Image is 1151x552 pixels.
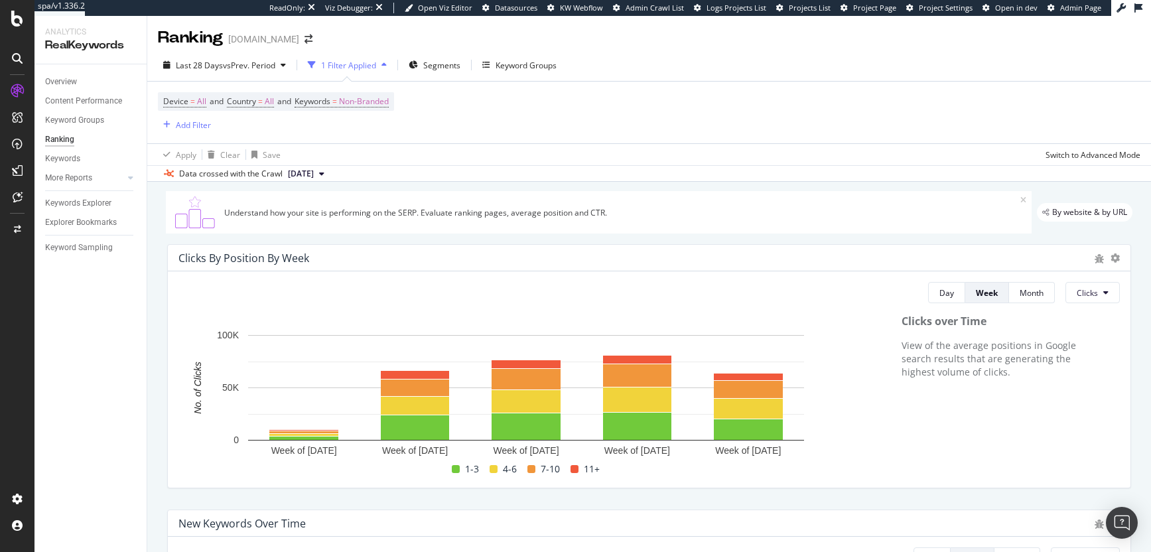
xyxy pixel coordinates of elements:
[1065,282,1120,303] button: Clicks
[493,445,559,456] text: Week of [DATE]
[776,3,831,13] a: Projects List
[1046,149,1140,161] div: Switch to Advanced Mode
[418,3,472,13] span: Open Viz Editor
[171,196,219,228] img: C0S+odjvPe+dCwPhcw0W2jU4KOcefU0IcxbkVEfgJ6Ft4vBgsVVQAAAABJRU5ErkJggg==
[332,96,337,107] span: =
[45,38,136,53] div: RealKeywords
[789,3,831,13] span: Projects List
[339,92,389,111] span: Non-Branded
[222,383,239,393] text: 50K
[965,282,1009,303] button: Week
[288,168,314,180] span: 2025 Aug. 1st
[423,60,460,71] span: Segments
[220,149,240,161] div: Clear
[45,241,113,255] div: Keyword Sampling
[265,92,274,111] span: All
[190,96,195,107] span: =
[158,117,211,133] button: Add Filter
[224,207,1020,218] div: Understand how your site is performing on the SERP. Evaluate ranking pages, average position and ...
[976,287,998,299] div: Week
[613,3,684,13] a: Admin Crawl List
[919,3,973,13] span: Project Settings
[217,330,239,341] text: 100K
[295,96,330,107] span: Keywords
[547,3,603,13] a: KW Webflow
[176,149,196,161] div: Apply
[405,3,472,13] a: Open Viz Editor
[176,119,211,131] div: Add Filter
[45,152,137,166] a: Keywords
[1040,144,1140,165] button: Switch to Advanced Mode
[210,96,224,107] span: and
[176,60,223,71] span: Last 28 Days
[995,3,1038,13] span: Open in dev
[283,166,330,182] button: [DATE]
[178,328,874,460] div: A chart.
[305,34,312,44] div: arrow-right-arrow-left
[45,113,104,127] div: Keyword Groups
[496,60,557,71] div: Keyword Groups
[982,3,1038,13] a: Open in dev
[45,241,137,255] a: Keyword Sampling
[928,282,965,303] button: Day
[263,149,281,161] div: Save
[1009,282,1055,303] button: Month
[269,3,305,13] div: ReadOnly:
[45,196,137,210] a: Keywords Explorer
[853,3,896,13] span: Project Page
[584,461,600,477] span: 11+
[1077,287,1098,299] span: Clicks
[707,3,766,13] span: Logs Projects List
[715,445,781,456] text: Week of [DATE]
[403,54,466,76] button: Segments
[45,75,77,89] div: Overview
[163,96,188,107] span: Device
[321,60,376,71] div: 1 Filter Applied
[477,54,562,76] button: Keyword Groups
[560,3,603,13] span: KW Webflow
[192,362,203,415] text: No. of Clicks
[303,54,392,76] button: 1 Filter Applied
[179,168,283,180] div: Data crossed with the Crawl
[902,314,1107,329] div: Clicks over Time
[45,27,136,38] div: Analytics
[465,461,479,477] span: 1-3
[604,445,670,456] text: Week of [DATE]
[482,3,537,13] a: Datasources
[1060,3,1101,13] span: Admin Page
[1052,208,1127,216] span: By website & by URL
[45,75,137,89] a: Overview
[246,144,281,165] button: Save
[45,216,117,230] div: Explorer Bookmarks
[1095,519,1104,529] div: bug
[626,3,684,13] span: Admin Crawl List
[158,144,196,165] button: Apply
[158,54,291,76] button: Last 28 DaysvsPrev. Period
[258,96,263,107] span: =
[277,96,291,107] span: and
[223,60,275,71] span: vs Prev. Period
[1048,3,1101,13] a: Admin Page
[45,216,137,230] a: Explorer Bookmarks
[202,144,240,165] button: Clear
[382,445,448,456] text: Week of [DATE]
[271,445,337,456] text: Week of [DATE]
[45,94,122,108] div: Content Performance
[227,96,256,107] span: Country
[228,33,299,46] div: [DOMAIN_NAME]
[45,171,124,185] a: More Reports
[178,251,309,265] div: Clicks By Position By Week
[503,461,517,477] span: 4-6
[1020,287,1044,299] div: Month
[902,339,1107,379] p: View of the average positions in Google search results that are generating the highest volume of ...
[158,27,223,49] div: Ranking
[45,94,137,108] a: Content Performance
[1095,254,1104,263] div: bug
[45,196,111,210] div: Keywords Explorer
[45,113,137,127] a: Keyword Groups
[495,3,537,13] span: Datasources
[234,435,239,446] text: 0
[1037,203,1132,222] div: legacy label
[45,133,74,147] div: Ranking
[178,517,306,530] div: New Keywords Over Time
